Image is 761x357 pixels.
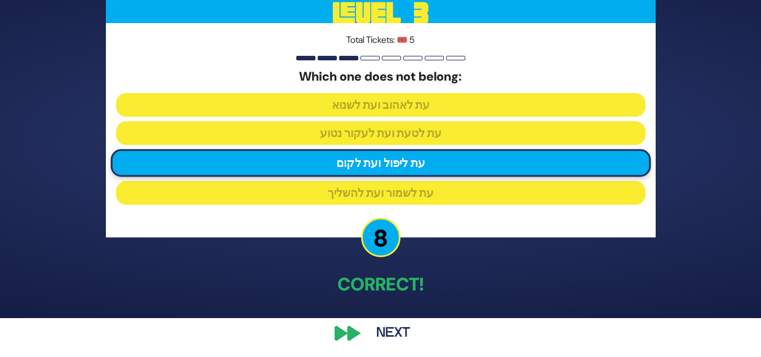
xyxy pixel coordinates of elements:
p: Correct! [106,271,656,298]
button: עת לטעת ועת לעקור נטוע [116,121,646,145]
p: 8 [361,218,400,257]
button: עת לשמור ועת להשליך [116,181,646,205]
button: Next [361,320,426,346]
button: עת לאהוב ועת לשנוא [116,93,646,117]
button: עת ליפול ועת לקום [110,149,651,177]
p: Total Tickets: 🎟️ 5 [116,33,646,47]
h5: Which one does not belong: [116,69,646,84]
